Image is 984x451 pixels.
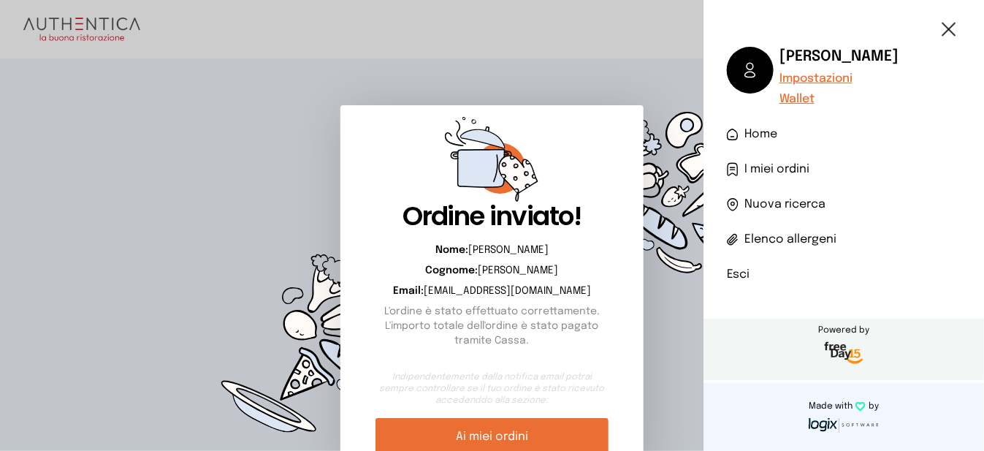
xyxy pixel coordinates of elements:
[727,266,961,284] li: Esci
[375,304,609,348] p: L'ordine è stato effettuato correttamente. L'importo totale dell'ordine è stato pagato tramite Ca...
[779,47,899,67] h6: [PERSON_NAME]
[727,126,961,143] a: Home
[779,70,899,88] a: Impostazioni
[709,401,978,412] p: Made with by
[375,202,609,231] h1: Ordine inviato!
[744,161,809,178] span: I miei ordini
[504,58,785,342] img: d0449c3114cc73e99fc76ced0c51d0cd.svg
[779,91,815,108] button: Wallet
[375,243,609,257] p: [PERSON_NAME]
[703,325,984,336] span: Powered by
[375,371,609,406] small: Indipendentemente dalla notifica email potrai sempre controllare se il tuo ordine è stato ricevut...
[744,231,836,249] span: Elenco allergeni
[727,161,961,178] a: I miei ordini
[821,339,867,368] img: logo-freeday.3e08031.png
[375,284,609,298] p: [EMAIL_ADDRESS][DOMAIN_NAME]
[727,231,961,249] a: Elenco allergeni
[727,196,961,213] a: Nuova ricerca
[744,196,825,213] span: Nuova ricerca
[425,265,478,276] b: Cognome:
[435,245,468,255] b: Nome:
[744,126,777,143] span: Home
[375,263,609,278] p: [PERSON_NAME]
[393,286,424,296] b: Email:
